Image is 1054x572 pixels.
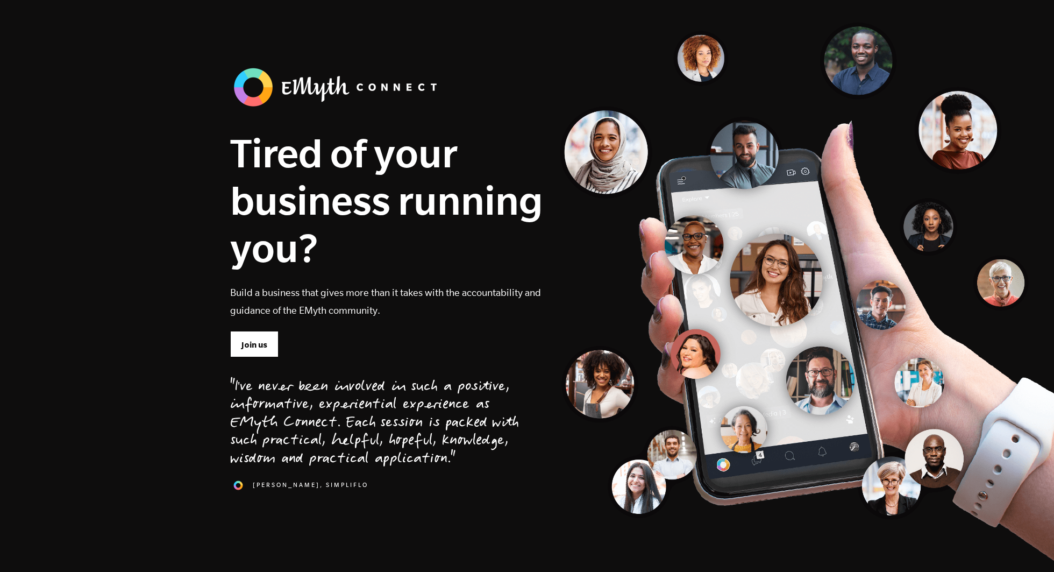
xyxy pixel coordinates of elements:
[253,481,368,490] span: [PERSON_NAME], SimpliFlo
[230,129,543,271] h1: Tired of your business running you?
[241,339,267,351] span: Join us
[230,379,519,469] div: "I've never been involved in such a positive, informative, experiential experience as EMyth Conne...
[230,331,279,357] a: Join us
[230,65,445,110] img: banner_logo
[230,477,246,493] img: 1
[1000,520,1054,572] iframe: Chat Widget
[230,284,543,319] p: Build a business that gives more than it takes with the accountability and guidance of the EMyth ...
